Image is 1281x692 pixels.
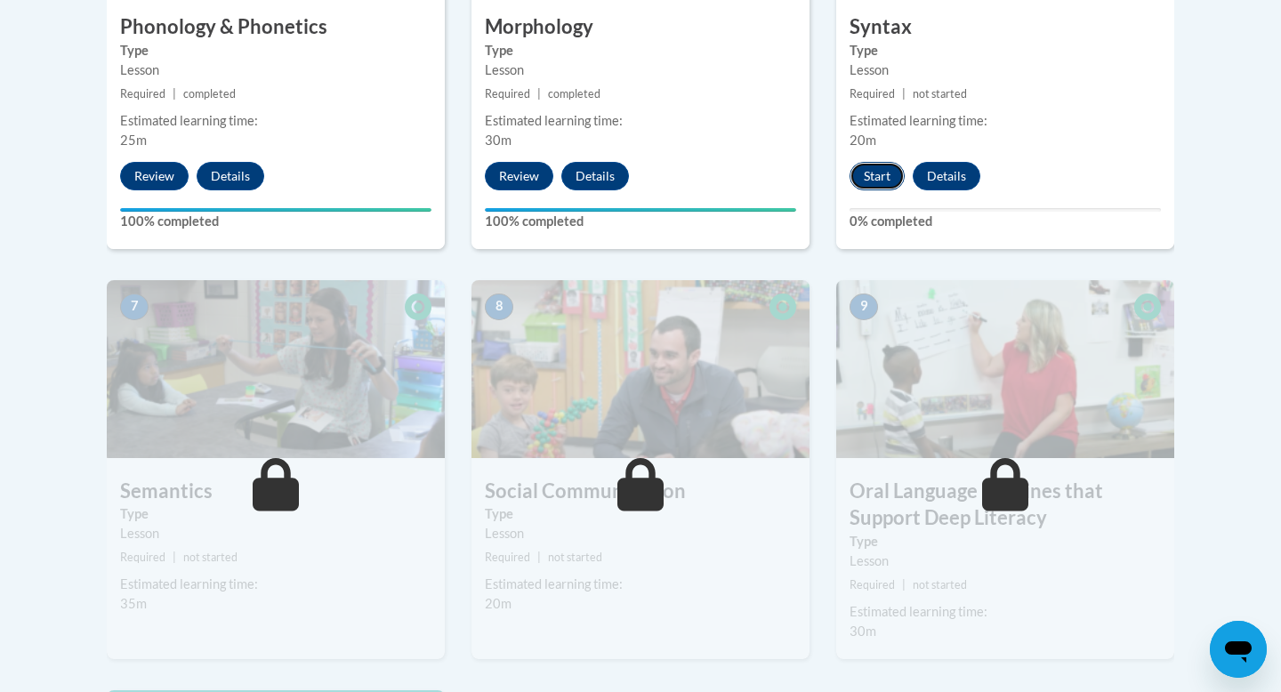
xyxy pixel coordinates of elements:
div: Your progress [485,208,796,212]
span: | [173,551,176,564]
div: Lesson [485,60,796,80]
label: 100% completed [485,212,796,231]
span: not started [913,578,967,591]
img: Course Image [836,280,1174,458]
span: | [902,87,906,101]
span: | [173,87,176,101]
div: Lesson [120,524,431,543]
h3: Syntax [836,13,1174,41]
span: Required [850,578,895,591]
h3: Phonology & Phonetics [107,13,445,41]
label: Type [120,504,431,524]
button: Details [561,162,629,190]
div: Estimated learning time: [120,111,431,131]
label: Type [485,504,796,524]
h3: Semantics [107,478,445,505]
h3: Oral Language Routines that Support Deep Literacy [836,478,1174,533]
span: | [902,578,906,591]
label: Type [850,532,1161,551]
span: Required [120,551,165,564]
button: Details [197,162,264,190]
span: | [537,551,541,564]
div: Lesson [120,60,431,80]
span: 20m [485,596,512,611]
label: Type [485,41,796,60]
span: 30m [485,133,512,148]
span: 9 [850,294,878,320]
span: Required [120,87,165,101]
span: not started [548,551,602,564]
button: Review [120,162,189,190]
span: Required [485,87,530,101]
button: Details [913,162,980,190]
span: not started [913,87,967,101]
div: Estimated learning time: [850,111,1161,131]
div: Estimated learning time: [485,111,796,131]
span: completed [548,87,600,101]
span: not started [183,551,238,564]
span: 20m [850,133,876,148]
div: Estimated learning time: [120,575,431,594]
div: Your progress [120,208,431,212]
div: Lesson [485,524,796,543]
button: Review [485,162,553,190]
span: 35m [120,596,147,611]
span: completed [183,87,236,101]
span: 7 [120,294,149,320]
div: Lesson [850,551,1161,571]
div: Lesson [850,60,1161,80]
label: 100% completed [120,212,431,231]
span: Required [485,551,530,564]
span: 8 [485,294,513,320]
button: Start [850,162,905,190]
iframe: Button to launch messaging window [1210,621,1267,678]
div: Estimated learning time: [485,575,796,594]
span: 30m [850,624,876,639]
label: Type [120,41,431,60]
img: Course Image [107,280,445,458]
div: Estimated learning time: [850,602,1161,622]
label: 0% completed [850,212,1161,231]
h3: Morphology [471,13,810,41]
img: Course Image [471,280,810,458]
h3: Social Communication [471,478,810,505]
label: Type [850,41,1161,60]
span: 25m [120,133,147,148]
span: | [537,87,541,101]
span: Required [850,87,895,101]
